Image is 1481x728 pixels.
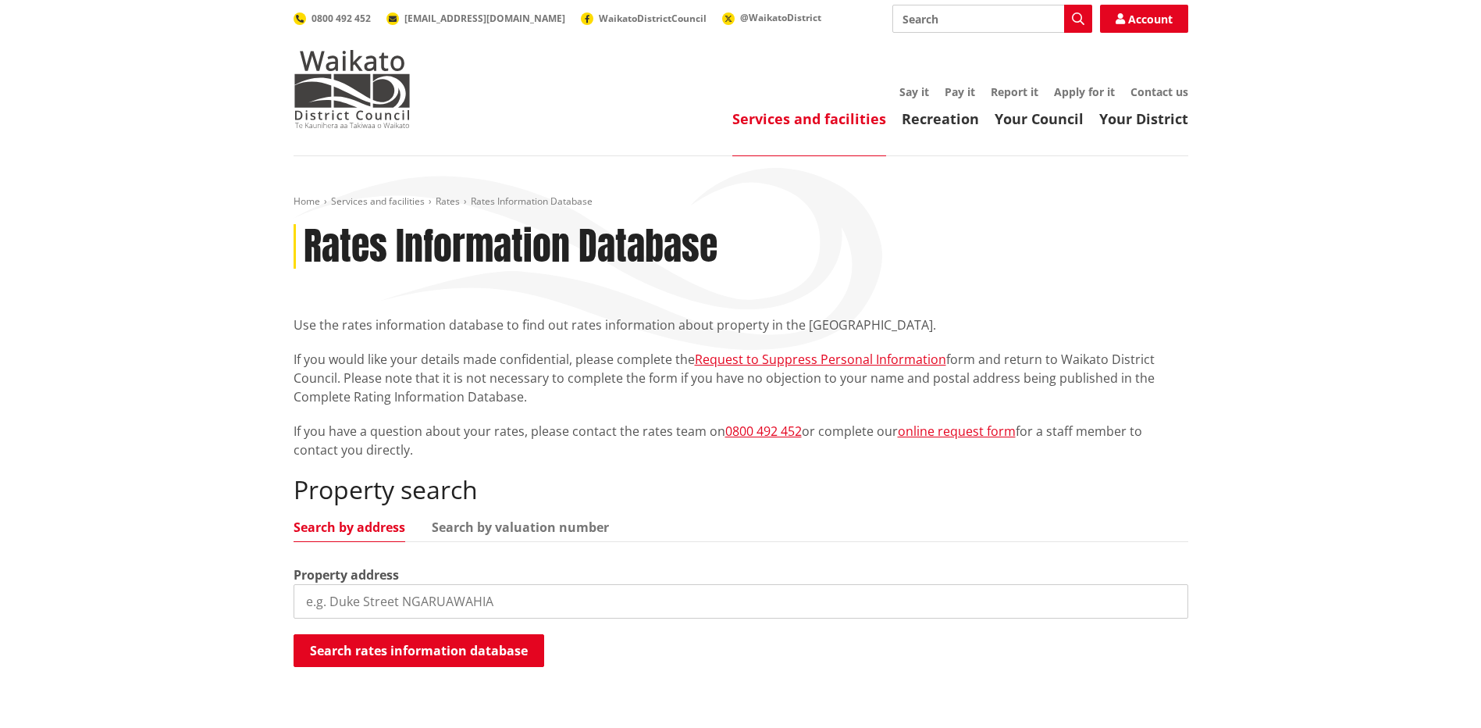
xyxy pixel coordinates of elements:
[945,84,975,99] a: Pay it
[599,12,707,25] span: WaikatoDistrictCouncil
[294,584,1188,619] input: e.g. Duke Street NGARUAWAHIA
[331,194,425,208] a: Services and facilities
[722,11,821,24] a: @WaikatoDistrict
[294,50,411,128] img: Waikato District Council - Te Kaunihera aa Takiwaa o Waikato
[991,84,1038,99] a: Report it
[1099,109,1188,128] a: Your District
[294,521,405,534] a: Search by address
[386,12,565,25] a: [EMAIL_ADDRESS][DOMAIN_NAME]
[294,316,1188,334] p: Use the rates information database to find out rates information about property in the [GEOGRAPHI...
[294,350,1188,406] p: If you would like your details made confidential, please complete the form and return to Waikato ...
[892,5,1092,33] input: Search input
[436,194,460,208] a: Rates
[294,195,1188,209] nav: breadcrumb
[898,423,1016,440] a: online request form
[294,12,371,25] a: 0800 492 452
[581,12,707,25] a: WaikatoDistrictCouncil
[294,634,544,667] button: Search rates information database
[695,351,946,368] a: Request to Suppress Personal Information
[304,224,717,269] h1: Rates Information Database
[432,521,609,534] a: Search by valuation number
[294,422,1188,459] p: If you have a question about your rates, please contact the rates team on or complete our for a s...
[1130,84,1188,99] a: Contact us
[902,109,979,128] a: Recreation
[294,194,320,208] a: Home
[1100,5,1188,33] a: Account
[740,11,821,24] span: @WaikatoDistrict
[471,194,593,208] span: Rates Information Database
[312,12,371,25] span: 0800 492 452
[1054,84,1115,99] a: Apply for it
[732,109,886,128] a: Services and facilities
[294,566,399,584] label: Property address
[995,109,1084,128] a: Your Council
[899,84,929,99] a: Say it
[294,475,1188,505] h2: Property search
[404,12,565,25] span: [EMAIL_ADDRESS][DOMAIN_NAME]
[725,423,802,440] a: 0800 492 452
